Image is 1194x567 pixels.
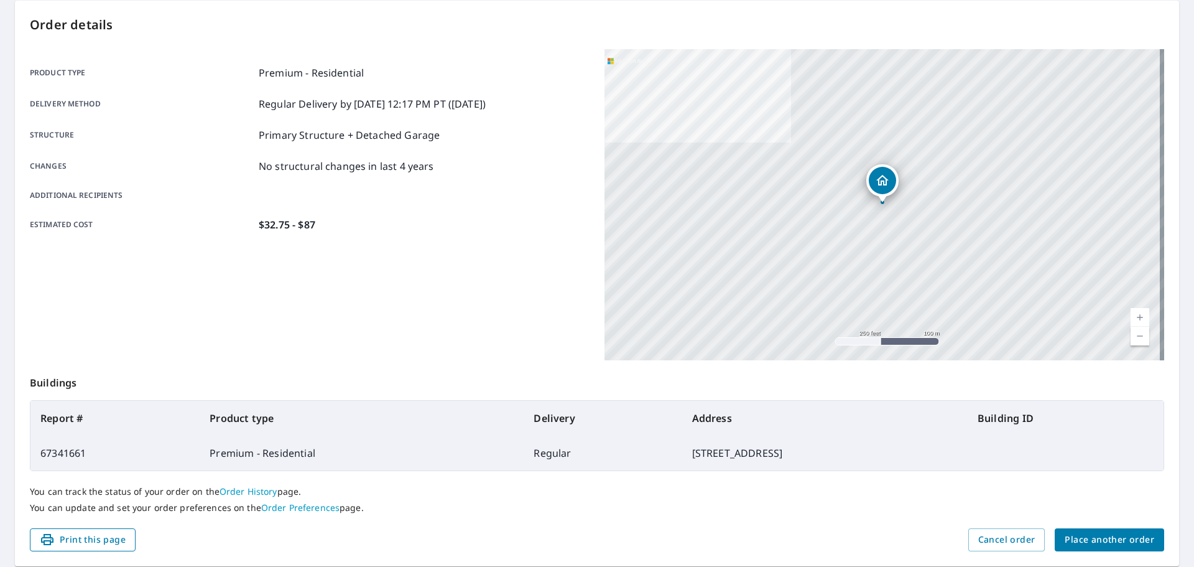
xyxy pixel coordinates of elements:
[1065,532,1154,548] span: Place another order
[259,96,486,111] p: Regular Delivery by [DATE] 12:17 PM PT ([DATE])
[1055,528,1164,551] button: Place another order
[866,164,899,203] div: Dropped pin, building 1, Residential property, 220 NW 75th Way Plantation, FL 33317
[261,502,340,513] a: Order Preferences
[30,436,200,471] td: 67341661
[30,486,1164,497] p: You can track the status of your order on the page.
[30,217,254,232] p: Estimated cost
[524,436,682,471] td: Regular
[30,401,200,436] th: Report #
[30,96,254,111] p: Delivery method
[259,128,440,143] p: Primary Structure + Detached Garage
[30,502,1164,513] p: You can update and set your order preferences on the page.
[30,65,254,80] p: Product type
[524,401,682,436] th: Delivery
[1131,308,1149,327] a: Current Level 17, Zoom In
[259,65,364,80] p: Premium - Residential
[682,436,968,471] td: [STREET_ADDRESS]
[30,128,254,143] p: Structure
[200,401,524,436] th: Product type
[682,401,968,436] th: Address
[30,360,1164,400] p: Buildings
[978,532,1035,548] span: Cancel order
[30,159,254,174] p: Changes
[220,485,277,497] a: Order History
[259,217,315,232] p: $32.75 - $87
[200,436,524,471] td: Premium - Residential
[968,528,1045,551] button: Cancel order
[40,532,126,548] span: Print this page
[1131,327,1149,345] a: Current Level 17, Zoom Out
[30,190,254,201] p: Additional recipients
[30,16,1164,34] p: Order details
[259,159,434,174] p: No structural changes in last 4 years
[30,528,136,551] button: Print this page
[968,401,1164,436] th: Building ID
